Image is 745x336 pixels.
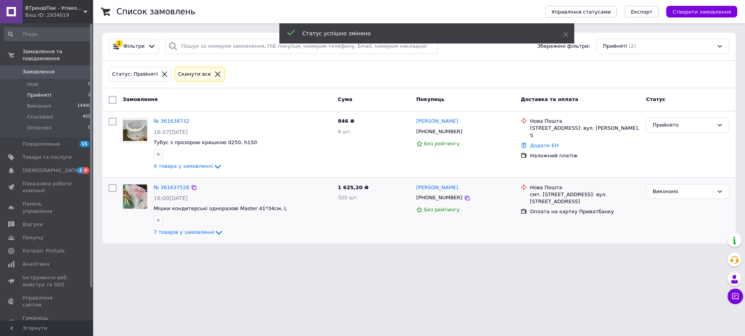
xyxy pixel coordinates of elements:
[666,6,737,17] button: Створити замовлення
[4,27,92,41] input: Пошук
[646,96,665,102] span: Статус
[23,294,72,308] span: Управління сайтом
[154,139,257,145] a: Тубус з прозорою кришкою d250, h150
[123,118,147,143] a: Фото товару
[530,191,640,205] div: смт. [STREET_ADDRESS]: вул. [STREET_ADDRESS]
[88,81,91,88] span: 0
[23,221,43,228] span: Відгуки
[165,39,438,54] input: Пошук за номером замовлення, ПІБ покупця, номером телефону, Email, номером накладної
[658,9,737,14] a: Створити замовлення
[123,43,145,50] span: Фільтри
[338,195,359,200] span: 325 шт.
[116,7,195,16] h1: Список замовлень
[154,163,213,169] span: 4 товара у замовленні
[530,143,558,148] a: Додати ЕН
[537,43,590,50] span: Збережені фільтри:
[653,188,714,196] div: Виконано
[154,230,214,235] span: 7 товарів у замовленні
[530,118,640,125] div: Нова Пошта
[338,96,352,102] span: Cума
[629,43,636,49] span: (2)
[416,96,445,102] span: Покупець
[23,68,55,75] span: Замовлення
[88,92,91,99] span: 2
[23,200,72,214] span: Панель управління
[23,141,60,148] span: Повідомлення
[338,185,369,190] span: 1 625,20 ₴
[83,113,91,120] span: 455
[27,81,38,88] span: Нові
[416,118,458,125] a: [PERSON_NAME]
[631,9,653,15] span: Експорт
[302,30,544,37] div: Статус успішно змінено
[338,129,352,134] span: 6 шт.
[545,6,617,17] button: Управління статусами
[25,5,83,12] span: ВТрендіПак - Упаковка для ваших солодощів і не тільки:)
[530,184,640,191] div: Нова Пошта
[123,96,158,102] span: Замовлення
[23,167,80,174] span: [DEMOGRAPHIC_DATA]
[530,208,640,215] div: Оплата на картку Приватбанку
[416,184,458,192] a: [PERSON_NAME]
[23,48,93,62] span: Замовлення та повідомлення
[123,120,147,141] img: Фото товару
[653,121,714,129] div: Прийнято
[23,234,43,241] span: Покупці
[116,40,123,47] div: 1
[88,124,91,131] span: 0
[154,129,188,135] span: 16:07[DATE]
[625,6,659,17] button: Експорт
[672,9,731,15] span: Створити замовлення
[80,141,89,147] span: 15
[154,163,222,169] a: 4 товара у замовленні
[111,70,159,78] div: Статус: Прийняті
[23,154,72,161] span: Товари та послуги
[27,124,52,131] span: Оплачені
[530,125,640,139] div: [STREET_ADDRESS]: вул. [PERSON_NAME], 5
[551,9,611,15] span: Управління статусами
[154,118,189,124] a: № 361638732
[27,113,54,120] span: Скасовані
[424,207,460,212] span: Без рейтингу
[83,167,89,174] span: 9
[521,96,578,102] span: Доставка та оплата
[530,152,640,159] div: Наложний платіж
[27,92,51,99] span: Прийняті
[154,229,223,235] a: 7 товарів у замовленні
[23,315,72,329] span: Гаманець компанії
[23,274,72,288] span: Інструменти веб-майстра та SEO
[23,247,64,254] span: Каталог ProSale
[424,141,460,146] span: Без рейтингу
[77,103,91,110] span: 14490
[154,185,189,190] a: № 361637528
[416,195,463,200] span: [PHONE_NUMBER]
[154,205,287,211] a: Мішки кондитерські одноразові Master 41*34см, L
[27,103,51,110] span: Виконані
[23,261,49,268] span: Аналітика
[416,129,463,134] span: [PHONE_NUMBER]
[177,70,213,78] div: Cкинути все
[338,118,355,124] span: 846 ₴
[728,289,743,304] button: Чат з покупцем
[77,167,83,174] span: 2
[25,12,93,19] div: Ваш ID: 2934019
[123,185,147,209] img: Фото товару
[123,184,147,209] a: Фото товару
[154,195,188,201] span: 16:00[DATE]
[603,43,627,50] span: Прийняті
[23,180,72,194] span: Показники роботи компанії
